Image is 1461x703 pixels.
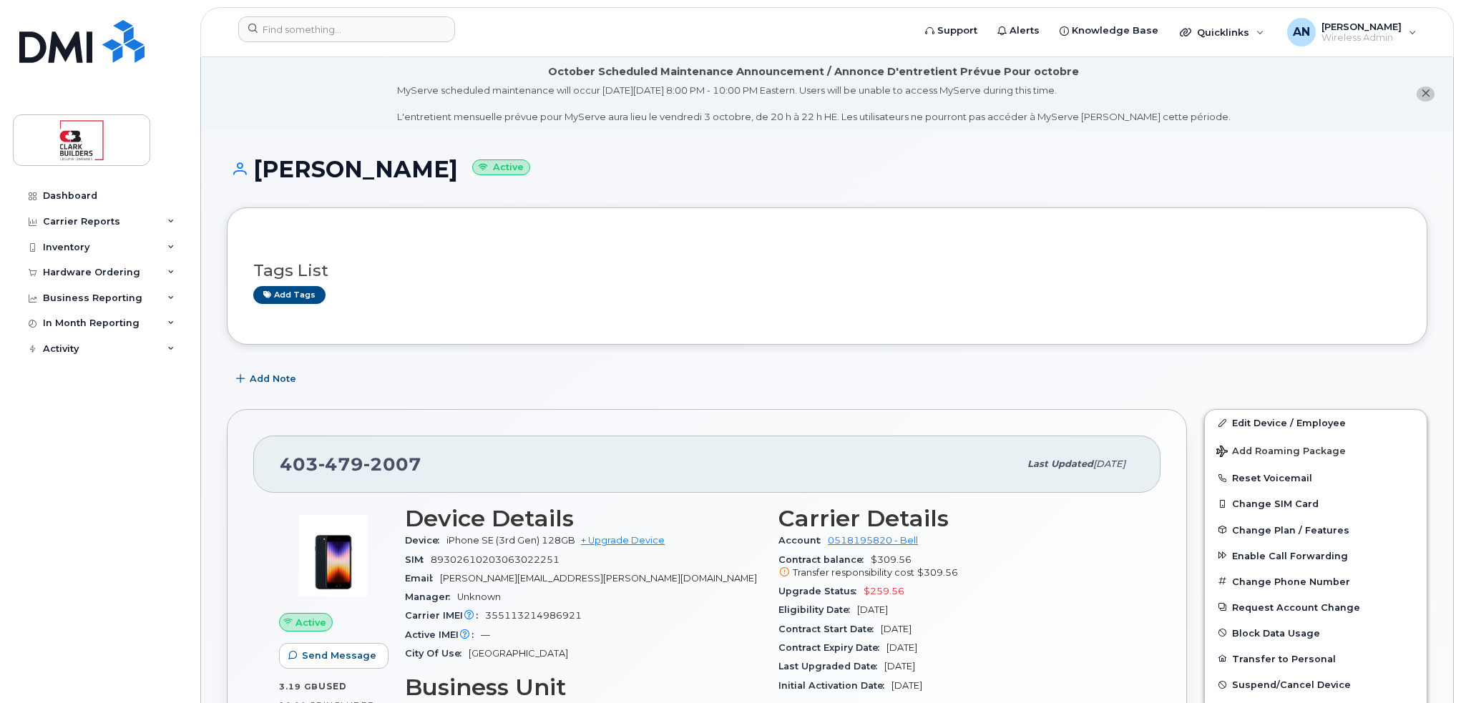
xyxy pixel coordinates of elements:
[279,682,318,692] span: 3.19 GB
[778,554,871,565] span: Contract balance
[1216,446,1346,459] span: Add Roaming Package
[778,642,886,653] span: Contract Expiry Date
[295,616,326,629] span: Active
[891,680,922,691] span: [DATE]
[548,64,1079,79] div: October Scheduled Maintenance Announcement / Annonce D'entretient Prévue Pour octobre
[440,573,757,584] span: [PERSON_NAME][EMAIL_ADDRESS][PERSON_NAME][DOMAIN_NAME]
[778,680,891,691] span: Initial Activation Date
[1232,679,1351,690] span: Suspend/Cancel Device
[1205,517,1427,543] button: Change Plan / Features
[1205,465,1427,491] button: Reset Voicemail
[917,567,958,578] span: $309.56
[457,591,501,602] span: Unknown
[363,453,421,475] span: 2007
[472,159,530,176] small: Active
[405,506,761,531] h3: Device Details
[828,535,918,546] a: 0518195820 - Bell
[397,84,1231,124] div: MyServe scheduled maintenance will occur [DATE][DATE] 8:00 PM - 10:00 PM Eastern. Users will be u...
[1417,87,1435,102] button: close notification
[405,629,481,640] span: Active IMEI
[405,554,431,565] span: SIM
[864,586,904,596] span: $259.56
[227,157,1427,182] h1: [PERSON_NAME]
[886,642,917,653] span: [DATE]
[1205,594,1427,620] button: Request Account Change
[227,366,308,392] button: Add Note
[405,591,457,602] span: Manager
[1205,410,1427,436] a: Edit Device / Employee
[1205,491,1427,516] button: Change SIM Card
[778,586,864,596] span: Upgrade Status
[481,629,490,640] span: —
[485,610,582,621] span: 355113214986921
[280,453,421,475] span: 403
[1205,672,1427,697] button: Suspend/Cancel Device
[778,535,828,546] span: Account
[1205,569,1427,594] button: Change Phone Number
[1205,543,1427,569] button: Enable Call Forwarding
[405,674,761,700] h3: Business Unit
[778,661,884,672] span: Last Upgraded Date
[405,610,485,621] span: Carrier IMEI
[778,554,1135,580] span: $309.56
[1027,458,1093,469] span: Last updated
[250,372,296,385] span: Add Note
[884,661,915,672] span: [DATE]
[1232,524,1349,535] span: Change Plan / Features
[793,567,914,578] span: Transfer responsibility cost
[881,624,912,634] span: [DATE]
[857,604,888,615] span: [DATE]
[405,535,446,546] span: Device
[581,535,665,546] a: + Upgrade Device
[405,648,469,659] span: City Of Use
[318,681,347,692] span: used
[253,262,1401,280] h3: Tags List
[1205,646,1427,672] button: Transfer to Personal
[253,286,326,304] a: Add tags
[1205,620,1427,646] button: Block Data Usage
[1093,458,1125,469] span: [DATE]
[1205,436,1427,465] button: Add Roaming Package
[405,573,440,584] span: Email
[431,554,560,565] span: 89302610203063022251
[1232,550,1348,561] span: Enable Call Forwarding
[778,624,881,634] span: Contract Start Date
[469,648,568,659] span: [GEOGRAPHIC_DATA]
[302,649,376,662] span: Send Message
[446,535,575,546] span: iPhone SE (3rd Gen) 128GB
[1399,641,1450,692] iframe: Messenger Launcher
[778,506,1135,531] h3: Carrier Details
[290,513,376,599] img: image20231002-3703462-1angbar.jpeg
[778,604,857,615] span: Eligibility Date
[279,643,389,669] button: Send Message
[318,453,363,475] span: 479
